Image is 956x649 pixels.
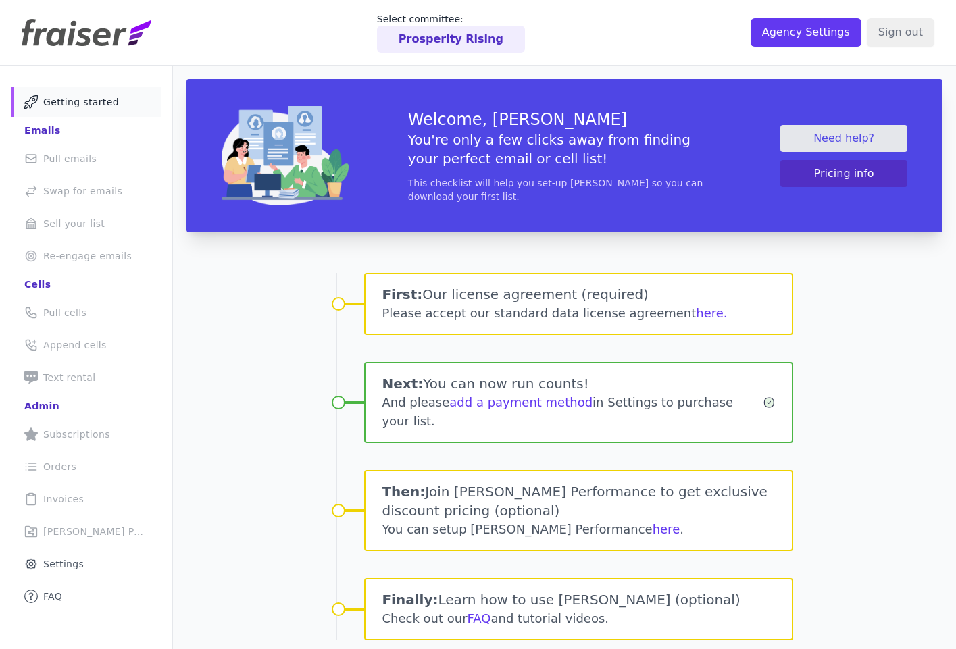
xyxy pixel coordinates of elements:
[653,522,680,536] a: here
[382,286,422,303] span: First:
[22,19,151,46] img: Fraiser Logo
[377,12,525,53] a: Select committee: Prosperity Rising
[696,304,727,323] button: here.
[408,130,722,168] h5: You're only a few clicks away from finding your perfect email or cell list!
[382,393,762,431] div: And please in Settings to purchase your list.
[382,590,775,609] h1: Learn how to use [PERSON_NAME] (optional)
[408,176,722,203] p: This checklist will help you set-up [PERSON_NAME] so you can download your first list.
[468,611,491,625] a: FAQ
[382,484,425,500] span: Then:
[751,18,861,47] input: Agency Settings
[24,124,61,137] div: Emails
[43,590,62,603] span: FAQ
[408,109,722,130] h3: Welcome, [PERSON_NAME]
[399,31,503,47] p: Prosperity Rising
[24,399,59,413] div: Admin
[43,557,84,571] span: Settings
[382,520,775,539] div: You can setup [PERSON_NAME] Performance .
[11,581,161,611] a: FAQ
[11,87,161,117] a: Getting started
[382,592,438,608] span: Finally:
[780,125,907,152] a: Need help?
[382,374,762,393] h1: You can now run counts!
[382,285,775,304] h1: Our license agreement (required)
[867,18,934,47] input: Sign out
[382,482,775,520] h1: Join [PERSON_NAME] Performance to get exclusive discount pricing (optional)
[43,95,119,109] span: Getting started
[382,609,775,628] div: Check out our and tutorial videos.
[382,375,423,392] span: Next:
[382,304,775,323] div: Please accept our standard data license agreement
[11,549,161,579] a: Settings
[377,12,525,26] p: Select committee:
[780,160,907,187] button: Pricing info
[24,278,51,291] div: Cells
[222,106,349,205] img: img
[449,395,593,409] a: add a payment method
